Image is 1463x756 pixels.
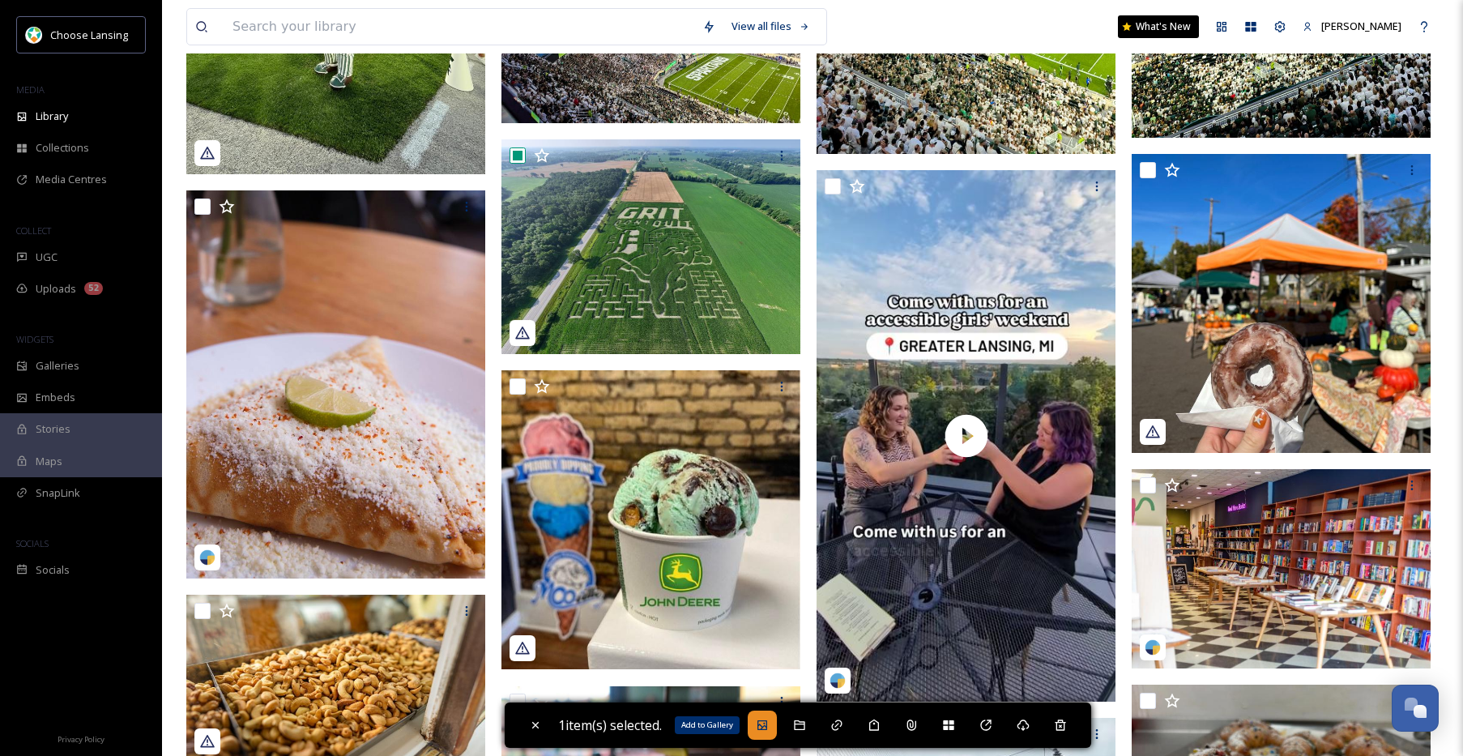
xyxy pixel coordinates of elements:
[1118,15,1199,38] a: What's New
[16,537,49,549] span: SOCIALS
[36,250,58,265] span: UGC
[186,190,485,579] img: for_crepe_sake-4942951.jpg
[558,716,662,734] span: 1 item(s) selected.
[16,83,45,96] span: MEDIA
[84,282,103,295] div: 52
[1145,639,1161,656] img: snapsea-logo.png
[199,549,215,566] img: snapsea-logo.png
[1132,469,1431,668] img: chooselansing-5073812.jpg
[58,734,104,745] span: Privacy Policy
[501,139,800,355] img: choice_farm_market_adventure-5110758.jpg
[36,358,79,374] span: Galleries
[723,11,818,42] a: View all files
[36,562,70,578] span: Socials
[224,9,694,45] input: Search your library
[1132,154,1431,453] img: allenfarmersmarket-3496514.jpg
[36,390,75,405] span: Embeds
[58,728,104,748] a: Privacy Policy
[36,485,80,501] span: SnapLink
[36,421,70,437] span: Stories
[1392,685,1439,732] button: Open Chat
[817,170,1115,702] img: thumbnail
[501,370,800,669] img: saddlebackbbq-4942938.jpg
[1295,11,1410,42] a: [PERSON_NAME]
[1321,19,1401,33] span: [PERSON_NAME]
[36,140,89,156] span: Collections
[830,673,846,689] img: snapsea-logo.png
[16,333,53,345] span: WIDGETS
[675,716,740,734] div: Add to Gallery
[36,172,107,187] span: Media Centres
[50,28,128,42] span: Choose Lansing
[16,224,51,237] span: COLLECT
[36,454,62,469] span: Maps
[26,27,42,43] img: logo.jpeg
[36,109,68,124] span: Library
[36,281,76,297] span: Uploads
